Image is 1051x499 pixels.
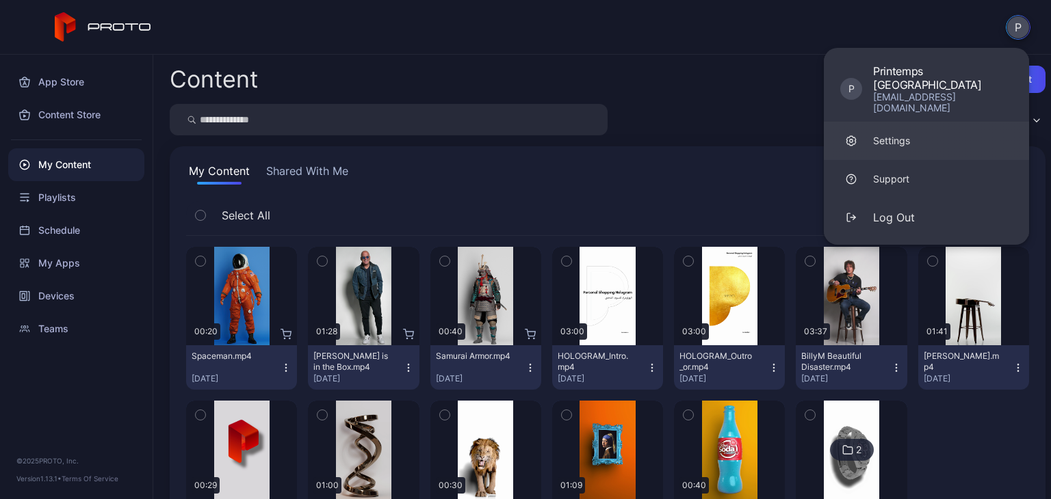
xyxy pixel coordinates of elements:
div: Samurai Armor.mp4 [436,351,511,362]
div: Spaceman.mp4 [192,351,267,362]
div: 2 [856,444,861,456]
div: Content [170,68,258,91]
div: [DATE] [313,373,402,384]
a: Devices [8,280,144,312]
div: [DATE] [558,373,647,384]
div: Log Out [873,209,915,226]
a: Content Store [8,98,144,131]
div: HOLOGRAM_Outro_or.mp4 [679,351,755,373]
div: Support [873,172,909,186]
a: My Content [8,148,144,181]
div: [DATE] [436,373,525,384]
button: BillyM Beautiful Disaster.mp4[DATE] [796,345,907,390]
span: Version 1.13.1 • [16,474,62,483]
button: My Content [186,163,252,185]
a: Playlists [8,181,144,214]
div: [DATE] [679,373,768,384]
div: BillyM Beautiful Disaster.mp4 [801,351,877,373]
button: HOLOGRAM_Outro_or.mp4[DATE] [674,345,785,390]
button: Shared With Me [263,163,351,185]
span: Select All [222,207,270,224]
button: Spaceman.mp4[DATE] [186,345,297,390]
div: [EMAIL_ADDRESS][DOMAIN_NAME] [873,92,1013,113]
div: HOLOGRAM_Intro.mp4 [558,351,633,373]
div: Howie Mandel is in the Box.mp4 [313,351,389,373]
button: Log Out [824,198,1029,237]
a: Support [824,160,1029,198]
a: Terms Of Service [62,474,118,483]
div: BillyM Silhouette.mp4 [924,351,999,373]
button: [PERSON_NAME] is in the Box.mp4[DATE] [308,345,419,390]
div: Settings [873,134,910,148]
div: [DATE] [192,373,281,384]
a: Schedule [8,214,144,247]
a: App Store [8,66,144,98]
button: Samurai Armor.mp4[DATE] [430,345,541,390]
a: PPrintemps [GEOGRAPHIC_DATA][EMAIL_ADDRESS][DOMAIN_NAME] [824,56,1029,122]
div: [DATE] [924,373,1013,384]
a: Settings [824,122,1029,160]
button: [PERSON_NAME].mp4[DATE] [918,345,1029,390]
div: [DATE] [801,373,890,384]
button: HOLOGRAM_Intro.mp4[DATE] [552,345,663,390]
a: Teams [8,312,144,345]
button: P [1006,15,1030,40]
div: P [840,78,862,100]
div: © 2025 PROTO, Inc. [16,455,136,466]
div: Printemps [GEOGRAPHIC_DATA] [873,64,1013,92]
a: My Apps [8,247,144,280]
